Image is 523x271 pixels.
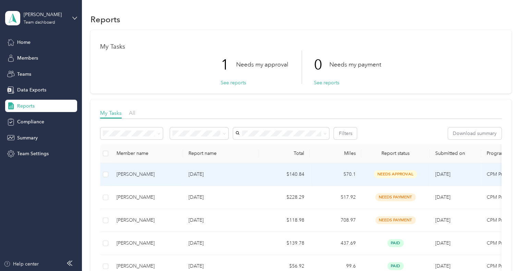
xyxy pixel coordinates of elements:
td: 570.1 [310,163,361,186]
p: [DATE] [188,262,253,270]
button: Filters [334,127,357,139]
span: Members [17,54,38,62]
p: 0 [314,50,329,79]
span: My Tasks [100,110,122,116]
span: Teams [17,71,31,78]
span: [DATE] [435,263,450,269]
span: [DATE] [435,194,450,200]
span: Home [17,39,31,46]
div: Team dashboard [24,21,55,25]
th: Submitted on [430,144,481,163]
td: $228.29 [258,186,310,209]
p: Needs my approval [236,60,288,69]
td: 437.69 [310,232,361,255]
p: [DATE] [188,239,253,247]
div: [PERSON_NAME] [24,11,66,18]
h1: My Tasks [100,43,502,50]
span: [DATE] [435,217,450,223]
span: [DATE] [435,171,450,177]
iframe: Everlance-gr Chat Button Frame [485,233,523,271]
p: [DATE] [188,171,253,178]
button: Help center [4,260,39,268]
button: Download summary [448,127,501,139]
span: All [129,110,135,116]
span: needs payment [375,216,416,224]
p: 1 [221,50,236,79]
span: paid [387,262,404,270]
th: Report name [183,144,258,163]
div: Miles [315,150,356,156]
span: Compliance [17,118,44,125]
div: [PERSON_NAME] [117,171,178,178]
button: See reports [314,79,339,86]
span: needs payment [375,193,416,201]
span: Reports [17,102,35,110]
div: Total [264,150,304,156]
p: Needs my payment [329,60,381,69]
span: Summary [17,134,38,141]
div: [PERSON_NAME] [117,262,178,270]
span: [DATE] [435,240,450,246]
h1: Reports [90,16,120,23]
div: [PERSON_NAME] [117,194,178,201]
td: 517.92 [310,186,361,209]
th: Member name [111,144,183,163]
p: [DATE] [188,217,253,224]
td: $139.78 [258,232,310,255]
span: Team Settings [17,150,49,157]
td: $118.98 [258,209,310,232]
span: Report status [367,150,424,156]
td: 708.97 [310,209,361,232]
span: paid [387,239,404,247]
p: [DATE] [188,194,253,201]
button: See reports [221,79,246,86]
div: Member name [117,150,178,156]
td: $140.84 [258,163,310,186]
div: [PERSON_NAME] [117,217,178,224]
span: needs approval [374,170,417,178]
div: [PERSON_NAME] [117,239,178,247]
span: Data Exports [17,86,46,94]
